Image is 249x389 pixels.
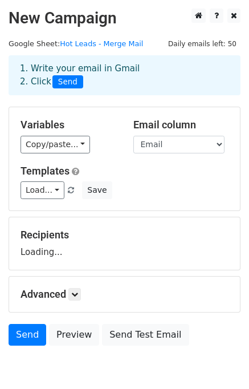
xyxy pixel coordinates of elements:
[11,62,238,88] div: 1. Write your email in Gmail 2. Click
[21,181,64,199] a: Load...
[21,136,90,153] a: Copy/paste...
[164,39,240,48] a: Daily emails left: 50
[21,229,228,258] div: Loading...
[49,324,99,346] a: Preview
[82,181,112,199] button: Save
[60,39,143,48] a: Hot Leads - Merge Mail
[9,39,143,48] small: Google Sheet:
[21,119,116,131] h5: Variables
[21,229,228,241] h5: Recipients
[9,324,46,346] a: Send
[21,288,228,301] h5: Advanced
[102,324,189,346] a: Send Test Email
[164,38,240,50] span: Daily emails left: 50
[52,75,83,89] span: Send
[9,9,240,28] h2: New Campaign
[21,165,70,177] a: Templates
[133,119,229,131] h5: Email column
